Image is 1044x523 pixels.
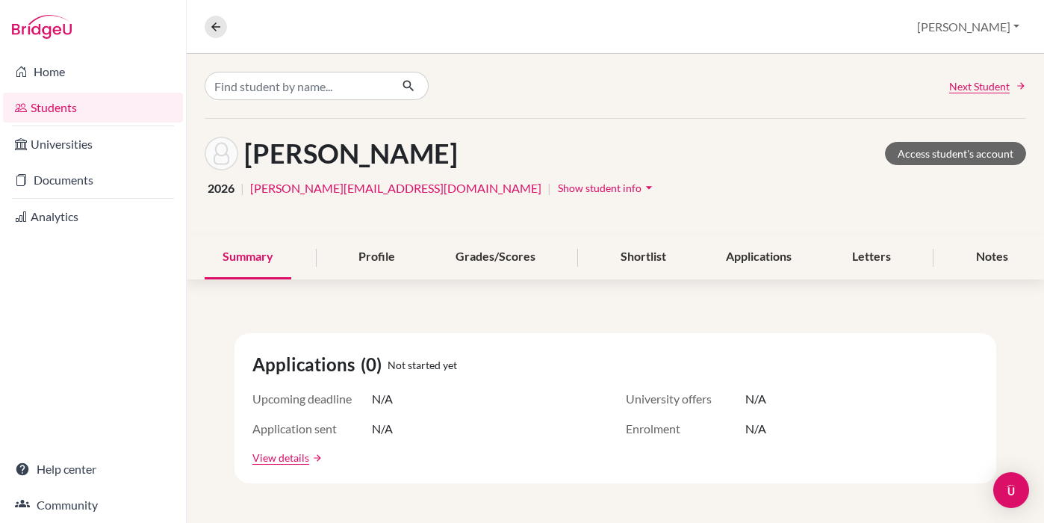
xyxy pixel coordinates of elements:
[252,420,372,438] span: Application sent
[205,235,291,279] div: Summary
[3,93,183,123] a: Students
[12,15,72,39] img: Bridge-U
[3,202,183,232] a: Analytics
[949,78,1010,94] span: Next Student
[708,235,810,279] div: Applications
[361,351,388,378] span: (0)
[958,235,1026,279] div: Notes
[3,57,183,87] a: Home
[388,357,457,373] span: Not started yet
[949,78,1026,94] a: Next Student
[557,176,657,199] button: Show student infoarrow_drop_down
[372,420,393,438] span: N/A
[547,179,551,197] span: |
[208,179,234,197] span: 2026
[993,472,1029,508] div: Open Intercom Messenger
[250,179,541,197] a: [PERSON_NAME][EMAIL_ADDRESS][DOMAIN_NAME]
[341,235,413,279] div: Profile
[309,453,323,463] a: arrow_forward
[252,450,309,465] a: View details
[438,235,553,279] div: Grades/Scores
[3,454,183,484] a: Help center
[3,490,183,520] a: Community
[252,390,372,408] span: Upcoming deadline
[885,142,1026,165] a: Access student's account
[626,420,745,438] span: Enrolment
[910,13,1026,41] button: [PERSON_NAME]
[626,390,745,408] span: University offers
[372,390,393,408] span: N/A
[3,129,183,159] a: Universities
[3,165,183,195] a: Documents
[205,72,390,100] input: Find student by name...
[745,420,766,438] span: N/A
[641,180,656,195] i: arrow_drop_down
[558,182,641,194] span: Show student info
[205,137,238,170] img: Felipe Acebey's avatar
[252,351,361,378] span: Applications
[834,235,909,279] div: Letters
[240,179,244,197] span: |
[603,235,684,279] div: Shortlist
[745,390,766,408] span: N/A
[244,137,458,170] h1: [PERSON_NAME]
